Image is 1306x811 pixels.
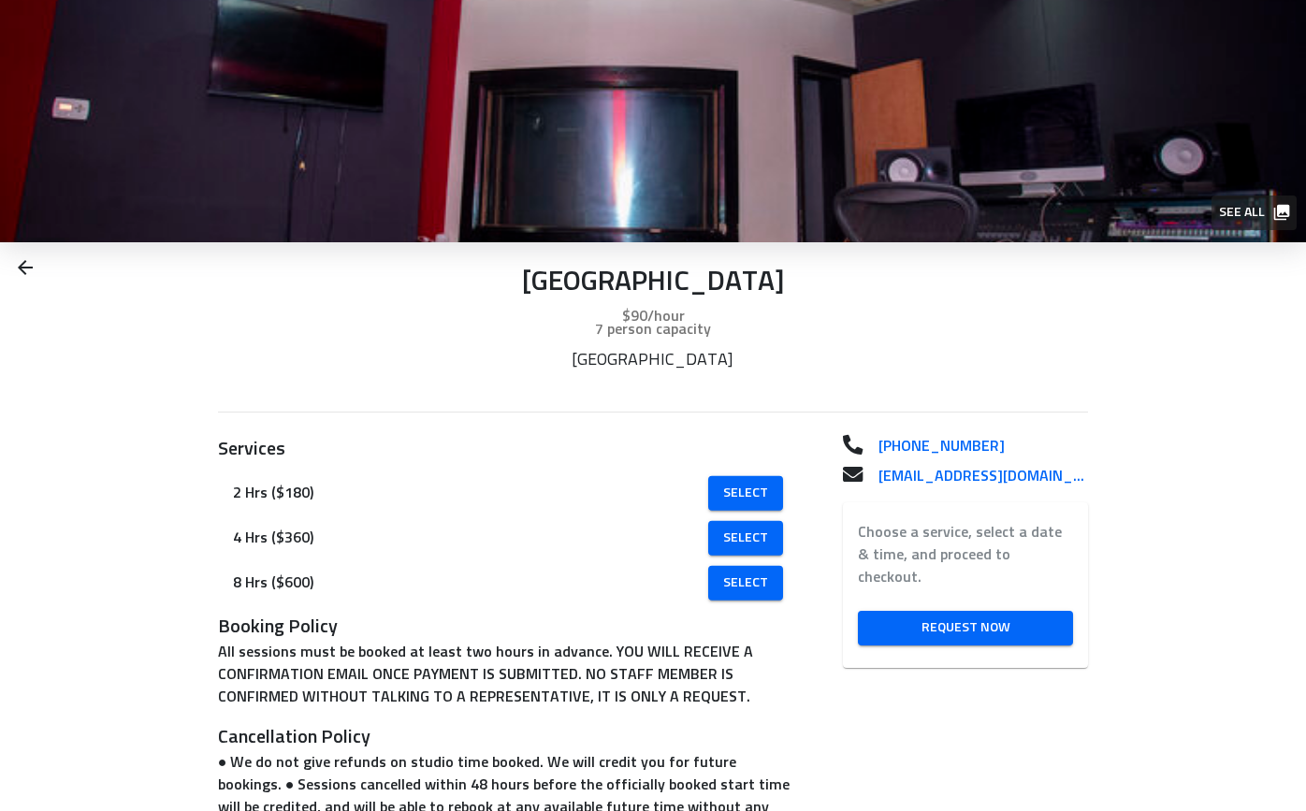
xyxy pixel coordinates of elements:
span: 2 Hrs ($180) [233,482,711,504]
span: Select [723,572,768,595]
a: Select [708,521,783,556]
p: [GEOGRAPHIC_DATA] [218,266,1089,300]
p: [GEOGRAPHIC_DATA] [435,350,870,370]
a: [PHONE_NUMBER] [863,435,1088,457]
p: All sessions must be booked at least two hours in advance. YOU WILL RECEIVE A CONFIRMATION EMAIL ... [218,641,798,708]
h3: Cancellation Policy [218,723,798,751]
label: Choose a service, select a date & time, and proceed to checkout. [858,521,1073,588]
a: Request Now [858,611,1073,645]
div: 4 Hrs ($360) [218,515,798,560]
span: 4 Hrs ($360) [233,527,711,549]
a: [EMAIL_ADDRESS][DOMAIN_NAME] [863,465,1088,487]
button: See all [1212,196,1297,230]
a: Select [708,566,783,601]
span: 8 Hrs ($600) [233,572,711,594]
span: Request Now [873,616,1058,640]
p: 7 person capacity [218,318,1089,340]
div: 2 Hrs ($180) [218,471,798,515]
span: Select [723,482,768,505]
span: Select [723,527,768,550]
span: See all [1219,201,1287,224]
div: 8 Hrs ($600) [218,560,798,605]
p: $90/hour [218,305,1089,327]
h3: Booking Policy [218,613,798,641]
a: Select [708,476,783,511]
h3: Services [218,435,798,463]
